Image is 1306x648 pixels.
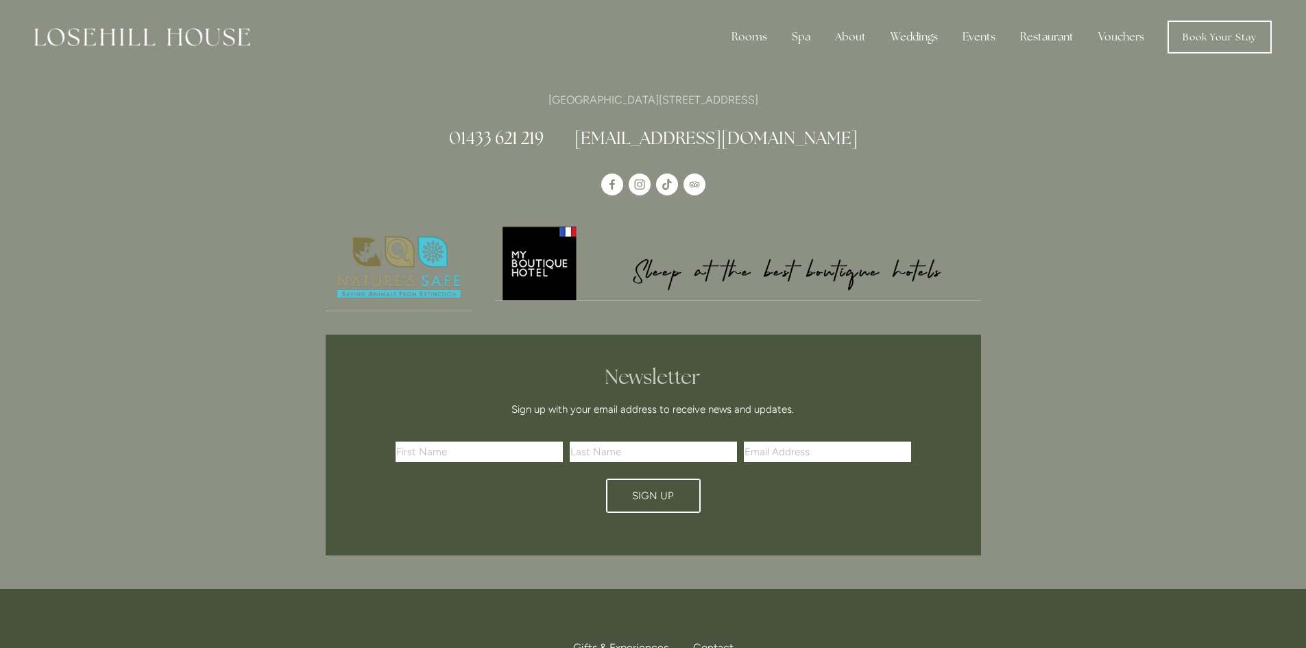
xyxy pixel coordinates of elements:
a: Instagram [629,173,651,195]
input: Email Address [744,442,911,462]
a: Vouchers [1087,23,1155,51]
div: Weddings [880,23,949,51]
p: [GEOGRAPHIC_DATA][STREET_ADDRESS] [326,91,981,109]
div: Restaurant [1009,23,1085,51]
p: Sign up with your email address to receive news and updates. [400,401,906,418]
div: Rooms [721,23,778,51]
button: Sign Up [606,479,701,513]
a: TripAdvisor [684,173,705,195]
img: Nature's Safe - Logo [326,224,472,311]
div: Events [952,23,1006,51]
div: Spa [781,23,821,51]
input: Last Name [570,442,737,462]
div: About [824,23,877,51]
img: Losehill House [34,28,250,46]
a: 01433 621 219 [449,127,544,149]
img: My Boutique Hotel - Logo [495,224,981,300]
a: My Boutique Hotel - Logo [495,224,981,301]
a: [EMAIL_ADDRESS][DOMAIN_NAME] [575,127,858,149]
input: First Name [396,442,563,462]
a: TikTok [656,173,678,195]
a: Losehill House Hotel & Spa [601,173,623,195]
a: Book Your Stay [1168,21,1272,53]
span: Sign Up [632,490,674,502]
h2: Newsletter [400,365,906,389]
